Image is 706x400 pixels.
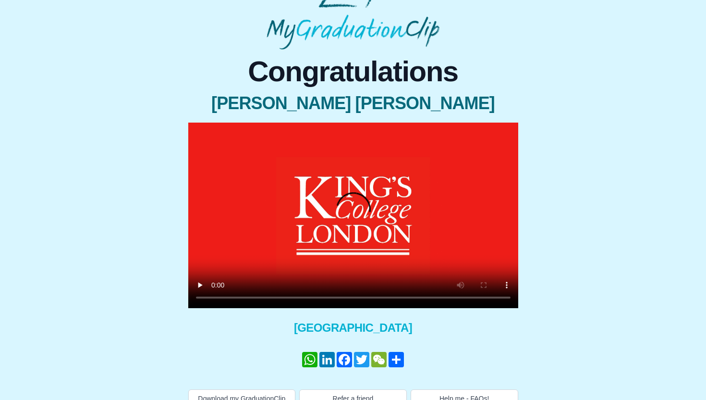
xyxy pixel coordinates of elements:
[388,352,405,367] a: Share
[301,352,318,367] a: WhatsApp
[353,352,370,367] a: Twitter
[336,352,353,367] a: Facebook
[188,57,518,86] span: Congratulations
[370,352,388,367] a: WeChat
[318,352,336,367] a: LinkedIn
[188,320,518,336] span: [GEOGRAPHIC_DATA]
[188,94,518,113] span: [PERSON_NAME] [PERSON_NAME]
